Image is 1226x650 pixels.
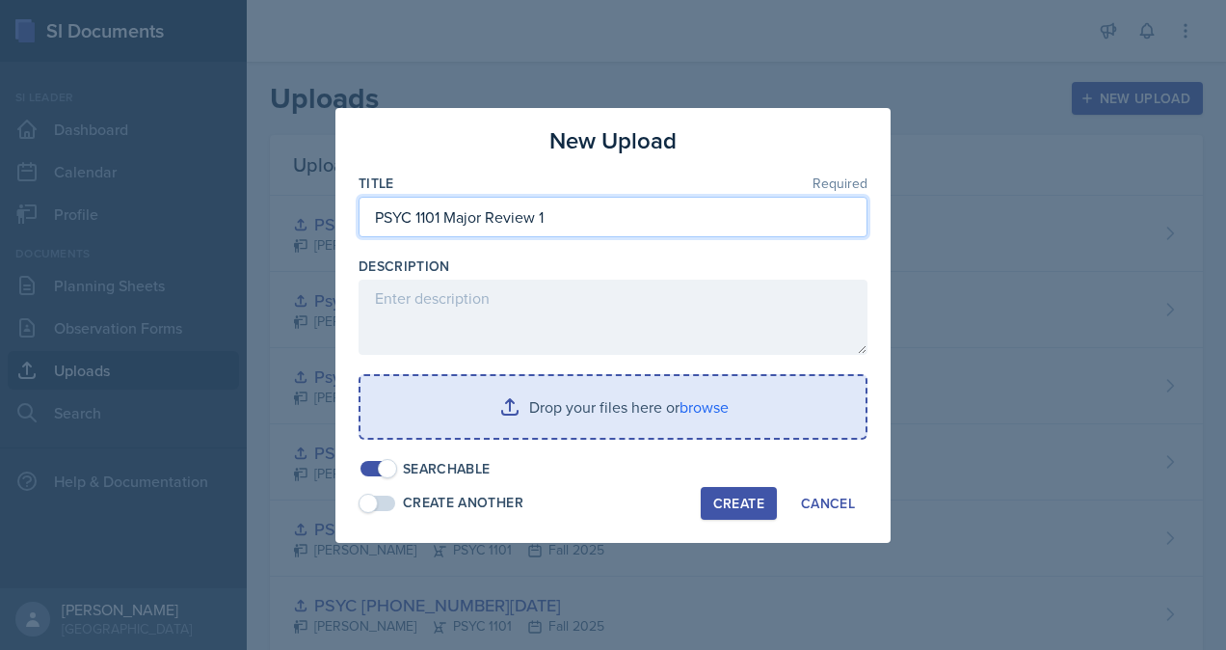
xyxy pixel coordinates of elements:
[403,459,491,479] div: Searchable
[403,493,523,513] div: Create Another
[713,496,764,511] div: Create
[359,174,394,193] label: Title
[788,487,867,520] button: Cancel
[359,257,450,276] label: Description
[701,487,777,520] button: Create
[813,176,867,190] span: Required
[549,123,677,158] h3: New Upload
[359,197,867,237] input: Enter title
[801,496,855,511] div: Cancel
